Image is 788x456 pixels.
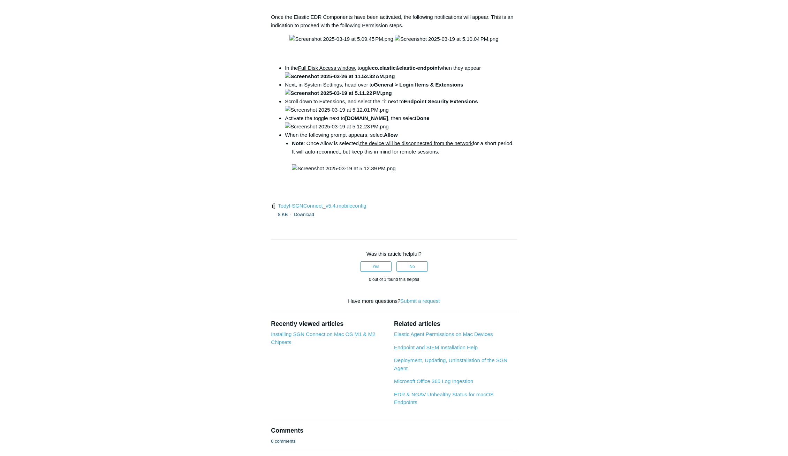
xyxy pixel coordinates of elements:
a: Todyl-SGNConnect_v5.4.mobileconfig [278,203,366,209]
button: This article was helpful [360,261,392,272]
img: Screenshot 2025-03-19 at 5.11.22 PM.png [285,89,392,97]
a: Submit a request [400,298,440,304]
li: When the following prompt appears, select [285,131,517,173]
strong: Done [416,115,430,121]
img: Screenshot 2025-03-19 at 5.10.04 PM.png [395,35,498,43]
strong: elastic-endpoint [399,65,439,71]
img: Screenshot 2025-03-19 at 5.12.23 PM.png [285,122,388,131]
a: Endpoint and SIEM Installation Help [394,344,478,350]
span: Was this article helpful? [366,251,422,257]
img: Screenshot 2025-03-19 at 5.12.01 PM.png [285,106,388,114]
li: Activate the toggle next to , then select [285,114,517,131]
a: Deployment, Updating, Uninstallation of the SGN Agent [394,357,507,371]
img: Screenshot 2025-03-19 at 5.12.39 PM.png [292,164,395,173]
li: Next, in System Settings, head over to [285,81,517,97]
li: Scroll down to Extensions, and select the "i" next to [285,97,517,114]
a: EDR & NGAV Unhealthy Status for macOS Endpoints [394,391,494,405]
h2: Recently viewed articles [271,319,387,329]
strong: General > Login Items & Extensions [285,82,463,96]
img: Screenshot 2025-03-19 at 5.09.45 PM.png [289,35,393,43]
strong: Endpoint Security Extensions [404,98,478,104]
li: In the , toggle & when they appear [285,64,517,81]
span: 8 KB [278,212,293,217]
strong: [DOMAIN_NAME] [345,115,388,121]
p: . [271,35,517,43]
div: Have more questions? [271,297,517,305]
a: Installing SGN Connect on Mac OS M1 & M2 Chipsets [271,331,375,345]
h2: Comments [271,426,517,435]
button: This article was not helpful [396,261,428,272]
a: Download [294,212,314,217]
strong: Note [292,140,303,146]
span: Full Disk Access window [298,65,355,71]
p: Once the Elastic EDR Components have been activated, the following notifications will appear. Thi... [271,13,517,30]
span: the device will be disconnected from the network [360,140,473,146]
p: 0 comments [271,438,296,445]
li: : Once Allow is selected, for a short period. It will auto-reconnect, but keep this in mind for r... [292,139,517,173]
a: Microsoft Office 365 Log Ingestion [394,378,473,384]
strong: Allow [384,132,398,138]
a: Elastic Agent Permissions on Mac Devices [394,331,493,337]
h2: Related articles [394,319,517,329]
strong: co.elastic [372,65,396,71]
img: Screenshot 2025-03-26 at 11.52.32 AM.png [285,72,395,81]
span: 0 out of 1 found this helpful [369,277,419,282]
